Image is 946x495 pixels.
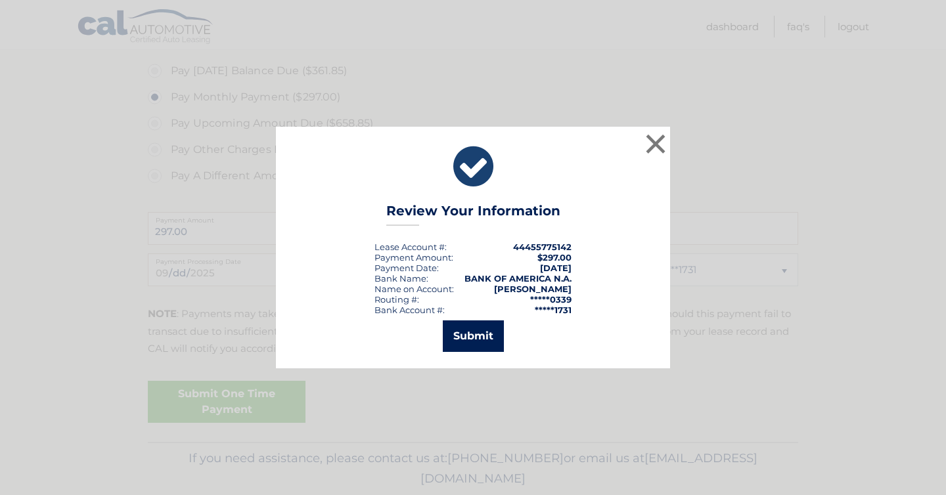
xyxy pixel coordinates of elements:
div: Bank Account #: [374,305,445,315]
span: $297.00 [537,252,572,263]
div: Routing #: [374,294,419,305]
span: [DATE] [540,263,572,273]
div: Payment Amount: [374,252,453,263]
div: Name on Account: [374,284,454,294]
strong: [PERSON_NAME] [494,284,572,294]
div: : [374,263,439,273]
button: × [642,131,669,157]
strong: 44455775142 [513,242,572,252]
div: Lease Account #: [374,242,447,252]
button: Submit [443,320,504,352]
h3: Review Your Information [386,203,560,226]
strong: BANK OF AMERICA N.A. [464,273,572,284]
span: Payment Date [374,263,437,273]
div: Bank Name: [374,273,428,284]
